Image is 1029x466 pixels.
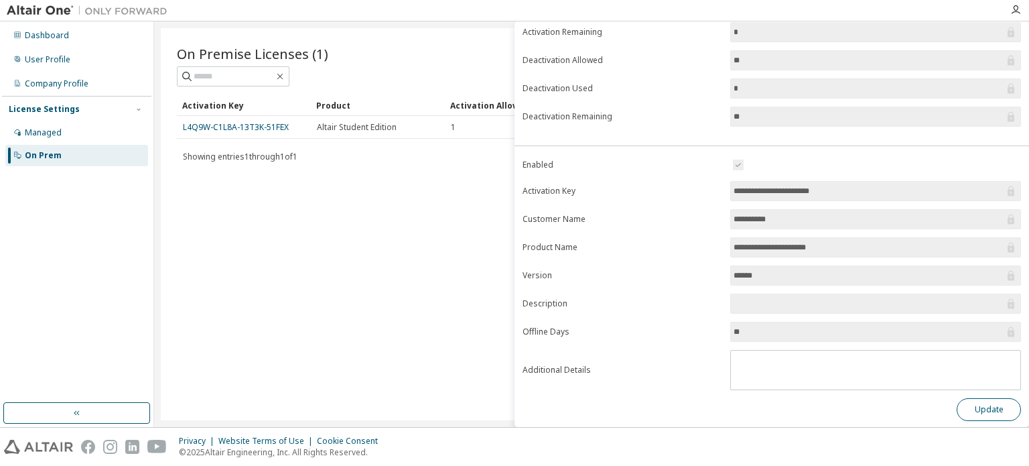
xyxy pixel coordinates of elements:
div: Product [316,95,439,116]
div: Dashboard [25,30,69,41]
div: On Prem [25,150,62,161]
div: User Profile [25,54,70,65]
a: L4Q9W-C1L8A-13T3K-51FEX [183,121,289,133]
label: Enabled [523,160,722,170]
img: linkedin.svg [125,440,139,454]
div: Company Profile [25,78,88,89]
div: Website Terms of Use [218,436,317,447]
span: 1 [451,122,456,133]
label: Offline Days [523,327,722,337]
img: facebook.svg [81,440,95,454]
label: Deactivation Remaining [523,111,722,122]
label: Activation Remaining [523,27,722,38]
span: On Premise Licenses (1) [177,44,328,63]
div: Cookie Consent [317,436,386,447]
img: altair_logo.svg [4,440,73,454]
label: Deactivation Used [523,83,722,94]
label: Customer Name [523,214,722,225]
div: Activation Allowed [450,95,573,116]
label: Deactivation Allowed [523,55,722,66]
img: youtube.svg [147,440,167,454]
span: Altair Student Edition [317,122,397,133]
span: Showing entries 1 through 1 of 1 [183,151,297,162]
label: Activation Key [523,186,722,196]
div: Privacy [179,436,218,447]
img: instagram.svg [103,440,117,454]
label: Version [523,270,722,281]
label: Product Name [523,242,722,253]
button: Update [957,398,1021,421]
div: License Settings [9,104,80,115]
label: Description [523,298,722,309]
img: Altair One [7,4,174,17]
label: Additional Details [523,365,722,375]
p: © 2025 Altair Engineering, Inc. All Rights Reserved. [179,447,386,458]
div: Activation Key [182,95,305,116]
div: Managed [25,127,62,138]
